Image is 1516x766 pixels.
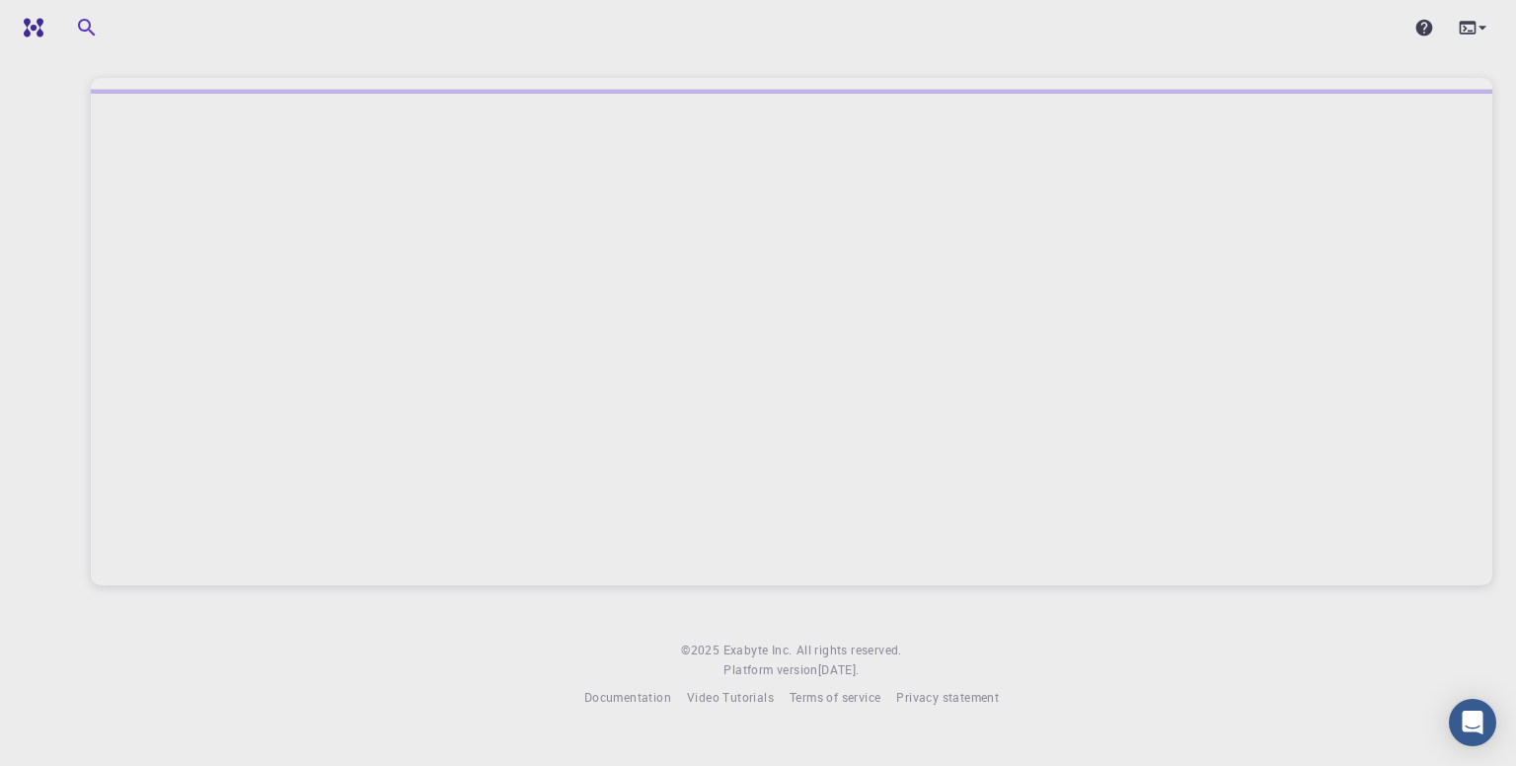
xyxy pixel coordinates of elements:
span: Terms of service [790,689,880,705]
a: Privacy statement [896,688,999,708]
span: Platform version [723,660,817,680]
a: Exabyte Inc. [723,641,793,660]
span: [DATE] . [818,661,860,677]
span: All rights reserved. [796,641,902,660]
span: Video Tutorials [687,689,774,705]
span: Documentation [584,689,671,705]
a: [DATE]. [818,660,860,680]
span: Exabyte Inc. [723,642,793,657]
span: © 2025 [681,641,722,660]
span: Privacy statement [896,689,999,705]
a: Video Tutorials [687,688,774,708]
img: logo [16,18,43,38]
a: Terms of service [790,688,880,708]
a: Documentation [584,688,671,708]
div: Open Intercom Messenger [1449,699,1496,746]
